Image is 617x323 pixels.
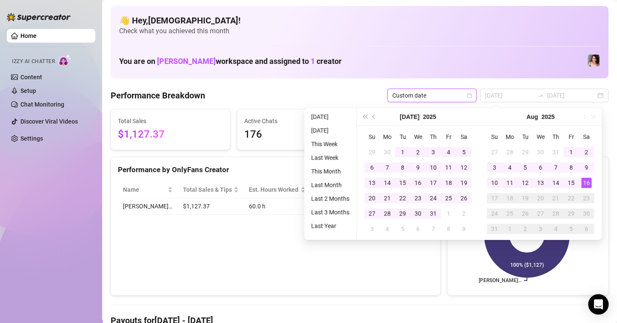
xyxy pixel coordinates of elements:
[566,162,576,173] div: 8
[413,147,423,157] div: 2
[551,162,561,173] div: 7
[443,178,454,188] div: 18
[426,206,441,221] td: 2025-07-31
[441,175,456,190] td: 2025-07-18
[487,160,502,175] td: 2025-08-03
[456,160,471,175] td: 2025-07-12
[566,147,576,157] div: 1
[520,224,530,234] div: 2
[308,180,353,190] li: Last Month
[502,221,517,236] td: 2025-09-01
[382,224,392,234] div: 4
[517,175,533,190] td: 2025-08-12
[428,147,438,157] div: 3
[579,175,594,190] td: 2025-08-16
[485,91,534,100] input: Start date
[249,185,299,194] div: Est. Hours Worked
[178,198,244,215] td: $1,127.37
[520,208,530,219] div: 26
[395,221,410,236] td: 2025-08-05
[487,175,502,190] td: 2025-08-10
[459,193,469,203] div: 26
[380,129,395,144] th: Mo
[441,206,456,221] td: 2025-08-01
[410,221,426,236] td: 2025-08-06
[308,207,353,217] li: Last 3 Months
[20,135,43,142] a: Settings
[397,162,408,173] div: 8
[505,224,515,234] div: 1
[479,277,521,283] text: [PERSON_NAME]…
[123,185,166,194] span: Name
[533,160,548,175] td: 2025-08-06
[563,129,579,144] th: Fr
[308,153,353,163] li: Last Week
[588,55,600,66] img: Lauren
[308,139,353,149] li: This Week
[428,178,438,188] div: 17
[382,178,392,188] div: 14
[502,175,517,190] td: 2025-08-11
[308,221,353,231] li: Last Year
[581,147,591,157] div: 2
[489,162,500,173] div: 3
[413,178,423,188] div: 16
[397,208,408,219] div: 29
[548,206,563,221] td: 2025-08-28
[541,108,554,125] button: Choose a year
[533,206,548,221] td: 2025-08-27
[551,147,561,157] div: 31
[487,221,502,236] td: 2025-08-31
[380,206,395,221] td: 2025-07-28
[489,147,500,157] div: 27
[380,190,395,206] td: 2025-07-21
[441,129,456,144] th: Fr
[456,190,471,206] td: 2025-07-26
[178,182,244,198] th: Total Sales & Tips
[367,162,377,173] div: 6
[364,144,380,160] td: 2025-06-29
[456,175,471,190] td: 2025-07-19
[502,129,517,144] th: Mo
[382,208,392,219] div: 28
[520,178,530,188] div: 12
[380,144,395,160] td: 2025-06-30
[487,129,502,144] th: Su
[489,208,500,219] div: 24
[426,129,441,144] th: Th
[364,190,380,206] td: 2025-07-20
[579,129,594,144] th: Sa
[563,190,579,206] td: 2025-08-22
[111,89,205,101] h4: Performance Breakdown
[397,224,408,234] div: 5
[443,193,454,203] div: 25
[505,147,515,157] div: 28
[441,190,456,206] td: 2025-07-25
[12,58,55,66] span: Izzy AI Chatter
[395,160,410,175] td: 2025-07-08
[489,193,500,203] div: 17
[364,129,380,144] th: Su
[397,147,408,157] div: 1
[410,129,426,144] th: We
[382,193,392,203] div: 21
[581,224,591,234] div: 6
[502,190,517,206] td: 2025-08-18
[364,206,380,221] td: 2025-07-27
[20,74,42,81] a: Content
[566,224,576,234] div: 5
[535,162,546,173] div: 6
[118,127,223,143] span: $1,127.37
[410,144,426,160] td: 2025-07-02
[551,208,561,219] div: 28
[311,57,315,66] span: 1
[533,144,548,160] td: 2025-07-30
[502,144,517,160] td: 2025-07-28
[397,178,408,188] div: 15
[395,129,410,144] th: Tu
[581,178,591,188] div: 16
[380,160,395,175] td: 2025-07-07
[308,112,353,122] li: [DATE]
[535,178,546,188] div: 13
[413,193,423,203] div: 23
